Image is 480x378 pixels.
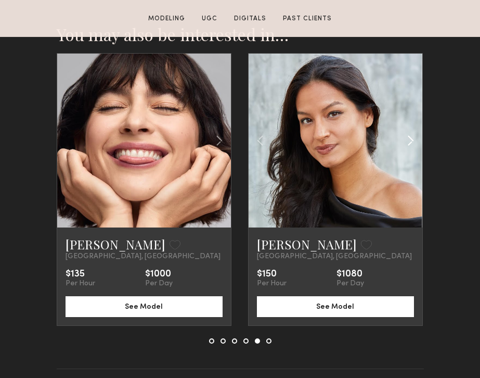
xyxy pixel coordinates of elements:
[66,253,220,261] span: [GEOGRAPHIC_DATA], [GEOGRAPHIC_DATA]
[145,269,173,280] div: $1000
[144,14,189,23] a: Modeling
[279,14,336,23] a: Past Clients
[257,253,412,261] span: [GEOGRAPHIC_DATA], [GEOGRAPHIC_DATA]
[66,296,223,317] button: See Model
[230,14,270,23] a: Digitals
[66,269,95,280] div: $135
[66,280,95,288] div: Per Hour
[66,301,223,310] a: See Model
[257,236,357,253] a: [PERSON_NAME]
[336,269,364,280] div: $1080
[257,296,414,317] button: See Model
[198,14,222,23] a: UGC
[145,280,173,288] div: Per Day
[257,301,414,310] a: See Model
[257,269,287,280] div: $150
[57,24,424,45] h2: You may also be interested in…
[66,236,165,253] a: [PERSON_NAME]
[336,280,364,288] div: Per Day
[257,280,287,288] div: Per Hour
